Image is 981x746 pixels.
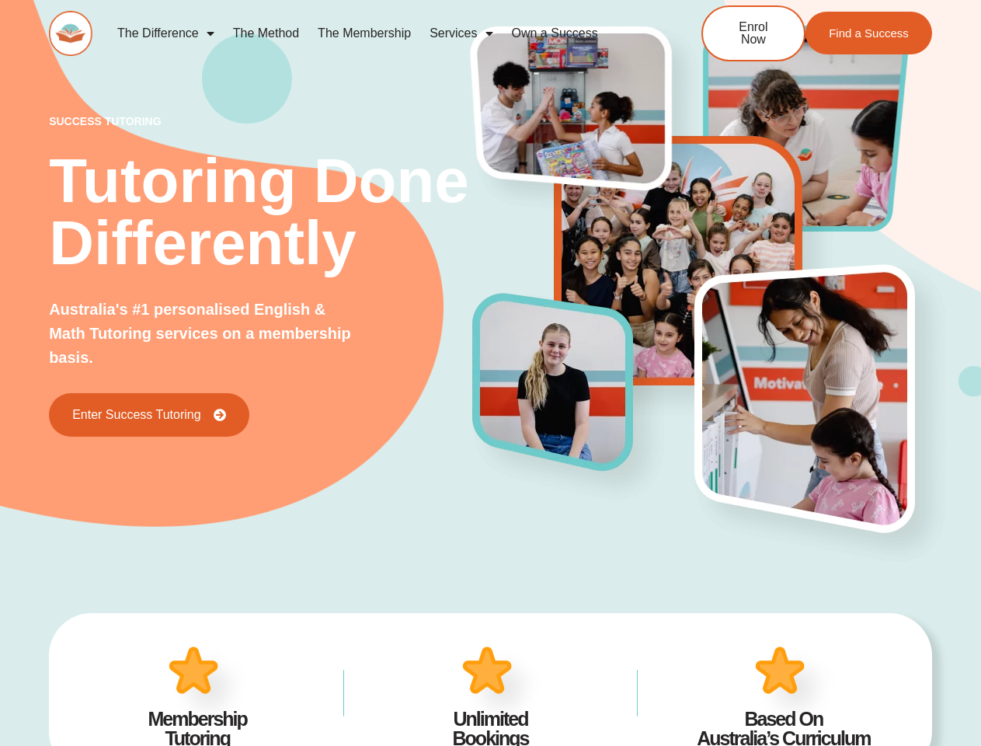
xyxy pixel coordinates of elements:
[224,16,308,51] a: The Method
[49,116,473,127] p: success tutoring
[49,393,249,437] a: Enter Success Tutoring
[805,12,932,54] a: Find a Success
[701,5,805,61] a: Enrol Now
[308,16,420,51] a: The Membership
[49,298,358,370] p: Australia's #1 personalised English & Math Tutoring services on a membership basis.
[726,21,781,46] span: Enrol Now
[420,16,502,51] a: Services
[108,16,224,51] a: The Difference
[108,16,651,51] nav: Menu
[829,27,909,39] span: Find a Success
[503,16,607,51] a: Own a Success
[49,150,473,274] h2: Tutoring Done Differently
[72,409,200,421] span: Enter Success Tutoring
